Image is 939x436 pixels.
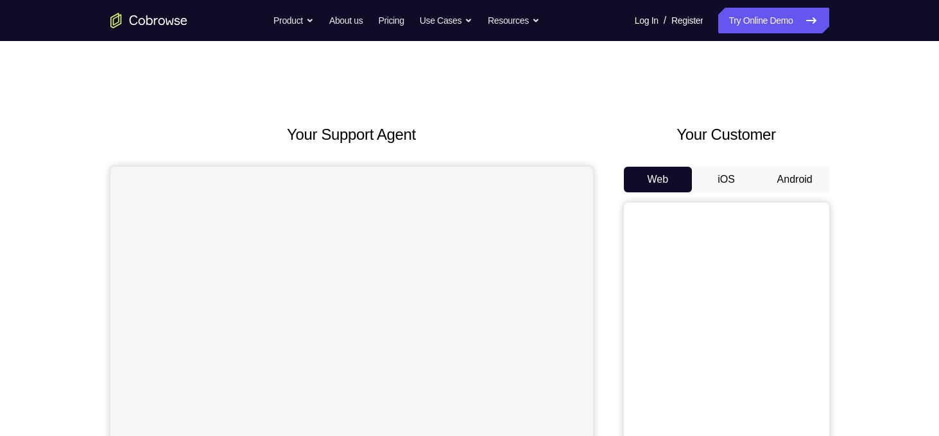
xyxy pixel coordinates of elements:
[110,13,187,28] a: Go to the home page
[624,167,693,192] button: Web
[692,167,761,192] button: iOS
[635,8,659,33] a: Log In
[273,8,314,33] button: Product
[671,8,703,33] a: Register
[378,8,404,33] a: Pricing
[329,8,363,33] a: About us
[761,167,829,192] button: Android
[420,8,472,33] button: Use Cases
[664,13,666,28] span: /
[718,8,829,33] a: Try Online Demo
[110,123,593,146] h2: Your Support Agent
[624,123,829,146] h2: Your Customer
[488,8,540,33] button: Resources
